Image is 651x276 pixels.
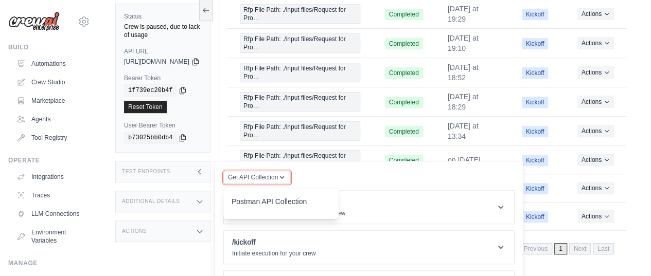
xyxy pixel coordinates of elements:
[448,5,479,23] time: September 1, 2025 at 19:29 IST
[577,8,614,20] button: Actions for execution
[240,121,360,141] a: View execution details for Rfp File Path
[593,243,614,254] span: Last
[223,171,291,184] button: Get API Collection
[124,121,202,130] label: User Bearer Token
[385,67,423,79] span: Completed
[124,23,202,39] div: Crew is paused, due to lack of usage
[385,155,423,166] span: Completed
[385,126,423,137] span: Completed
[600,227,651,276] iframe: Chat Widget
[385,38,423,49] span: Completed
[122,228,147,234] h3: Actions
[554,243,567,254] span: 1
[240,63,360,82] span: Rfp File Path: ./input files/Request for Pro…
[124,58,189,66] span: [URL][DOMAIN_NAME]
[240,92,360,112] span: Rfp File Path: ./input files/Request for Pro…
[232,249,316,257] p: Initiate execution for your crew
[122,169,170,175] h3: Test Endpoints
[240,33,360,53] span: Rfp File Path: ./input files/Request for Pro…
[240,63,360,82] a: View execution details for Rfp File Path
[223,188,339,219] div: Get API Collection
[12,206,90,222] a: LLM Connections
[519,243,552,254] span: Previous
[240,92,360,112] a: View execution details for Rfp File Path
[240,33,360,53] a: View execution details for Rfp File Path
[228,173,278,181] span: Get API Collection
[232,209,345,217] p: Retrieve the required inputs for your crew
[240,121,360,141] span: Rfp File Path: ./input files/Request for Pro…
[577,182,614,194] button: Actions for execution
[577,210,614,223] button: Actions for execution
[124,101,167,113] a: Reset Token
[385,9,423,20] span: Completed
[12,130,90,146] a: Tool Registry
[124,47,202,56] label: API URL
[124,132,177,144] code: b73025bb0db4
[8,43,90,51] div: Build
[12,56,90,72] a: Automations
[448,63,479,82] time: September 1, 2025 at 18:52 IST
[522,126,549,137] span: Kickoff
[496,243,614,254] nav: Pagination
[124,74,202,82] label: Bearer Token
[8,156,90,164] div: Operate
[522,183,549,194] span: Kickoff
[232,196,330,213] div: Postman API Collection
[12,111,90,127] a: Agents
[240,4,360,24] a: View execution details for Rfp File Path
[12,187,90,204] a: Traces
[522,38,549,49] span: Kickoff
[12,224,90,249] a: Environment Variables
[8,259,90,267] div: Manage
[12,93,90,109] a: Marketplace
[8,12,60,31] img: Logo
[240,150,360,170] span: Rfp File Path: ./input files/Request for Pro…
[577,37,614,49] button: Actions for execution
[577,66,614,79] button: Actions for execution
[385,97,423,108] span: Completed
[232,237,316,247] h1: /kickoff
[577,154,614,166] button: Actions for execution
[522,67,549,79] span: Kickoff
[240,4,360,24] span: Rfp File Path: ./input files/Request for Pro…
[569,243,591,254] span: Next
[577,96,614,108] button: Actions for execution
[124,84,177,97] code: 1f739ec20b4f
[522,9,549,20] span: Kickoff
[522,155,549,166] span: Kickoff
[522,211,549,223] span: Kickoff
[448,122,479,140] time: September 1, 2025 at 13:34 IST
[448,156,481,164] time: August 27, 2025 at 20:41 IST
[577,125,614,137] button: Actions for execution
[522,97,549,108] span: Kickoff
[122,198,180,205] h3: Additional Details
[12,74,90,90] a: Crew Studio
[124,12,202,21] label: Status
[448,93,479,111] time: September 1, 2025 at 18:29 IST
[448,34,479,52] time: September 1, 2025 at 19:10 IST
[12,169,90,185] a: Integrations
[240,150,360,170] a: View execution details for Rfp File Path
